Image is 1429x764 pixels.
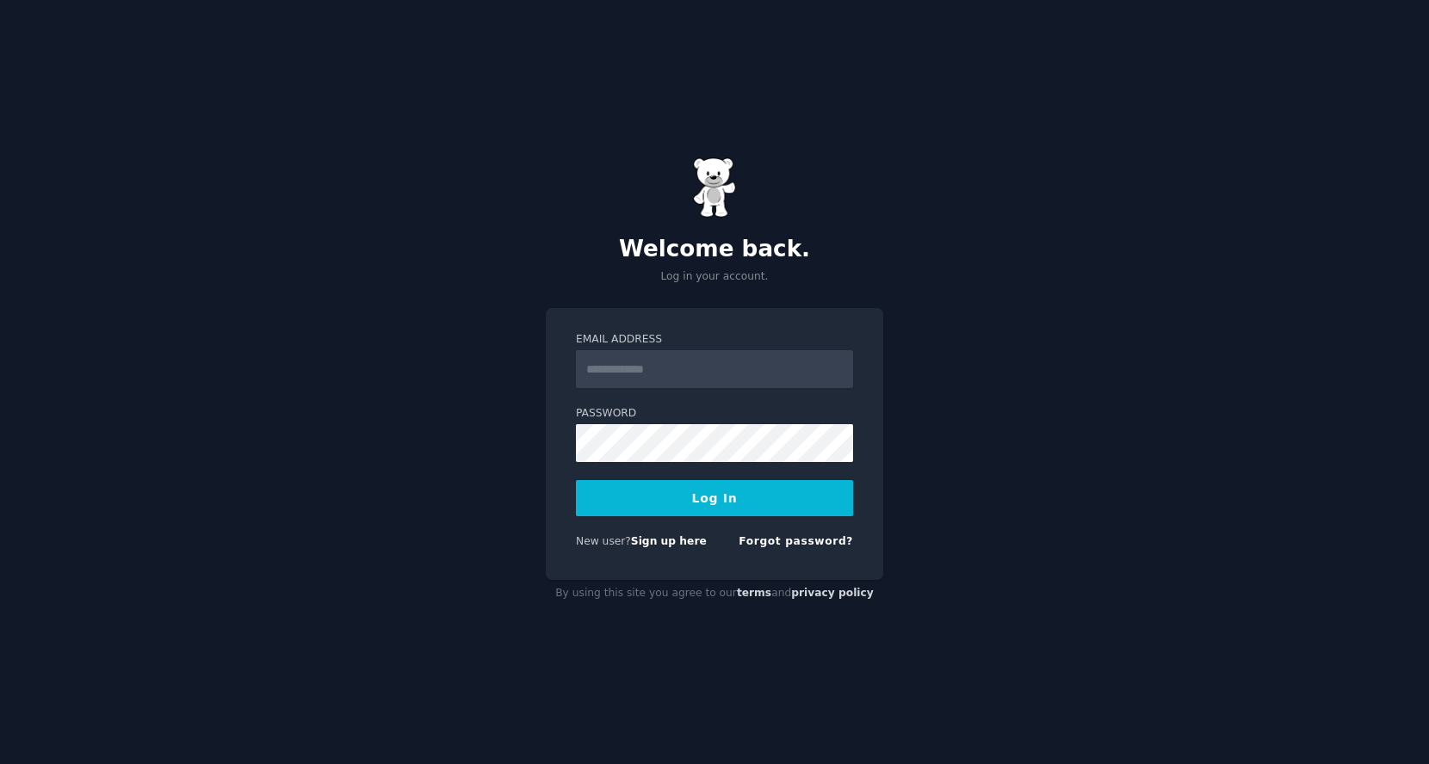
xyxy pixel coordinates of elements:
a: terms [737,587,771,599]
span: New user? [576,535,631,547]
a: Sign up here [631,535,707,547]
a: Forgot password? [739,535,853,547]
div: By using this site you agree to our and [546,580,883,607]
h2: Welcome back. [546,236,883,263]
label: Email Address [576,332,853,348]
p: Log in your account. [546,269,883,285]
img: Gummy Bear [693,157,736,218]
a: privacy policy [791,587,874,599]
button: Log In [576,480,853,516]
label: Password [576,406,853,422]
